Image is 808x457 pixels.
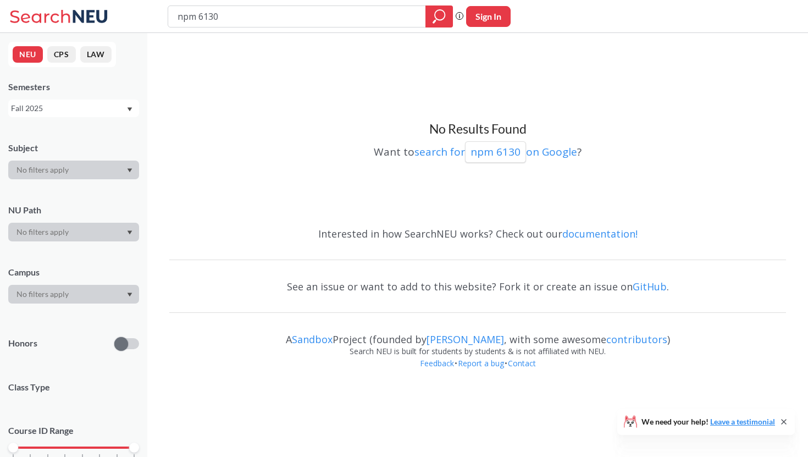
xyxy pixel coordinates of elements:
[176,7,418,26] input: Class, professor, course number, "phrase"
[80,46,112,63] button: LAW
[8,425,139,437] p: Course ID Range
[47,46,76,63] button: CPS
[641,418,775,426] span: We need your help!
[127,293,132,297] svg: Dropdown arrow
[169,137,786,163] div: Want to ?
[419,358,455,368] a: Feedback
[169,271,786,302] div: See an issue or want to add to this website? Fork it or create an issue on .
[471,145,521,159] p: npm 6130
[8,337,37,350] p: Honors
[427,333,504,346] a: [PERSON_NAME]
[8,161,139,179] div: Dropdown arrow
[169,357,786,386] div: • •
[13,46,43,63] button: NEU
[292,333,333,346] a: Sandbox
[8,81,139,93] div: Semesters
[169,121,786,137] h3: No Results Found
[8,266,139,278] div: Campus
[8,285,139,304] div: Dropdown arrow
[8,381,139,393] span: Class Type
[633,280,667,293] a: GitHub
[127,168,132,173] svg: Dropdown arrow
[433,9,446,24] svg: magnifying glass
[8,100,139,117] div: Fall 2025Dropdown arrow
[8,223,139,241] div: Dropdown arrow
[414,145,577,159] a: search fornpm 6130on Google
[425,5,453,27] div: magnifying glass
[562,227,638,240] a: documentation!
[169,345,786,357] div: Search NEU is built for students by students & is not affiliated with NEU.
[710,417,775,426] a: Leave a testimonial
[457,358,505,368] a: Report a bug
[127,230,132,235] svg: Dropdown arrow
[8,204,139,216] div: NU Path
[127,107,132,112] svg: Dropdown arrow
[8,142,139,154] div: Subject
[11,102,126,114] div: Fall 2025
[169,323,786,345] div: A Project (founded by , with some awesome )
[169,218,786,250] div: Interested in how SearchNEU works? Check out our
[507,358,536,368] a: Contact
[466,6,511,27] button: Sign In
[606,333,667,346] a: contributors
